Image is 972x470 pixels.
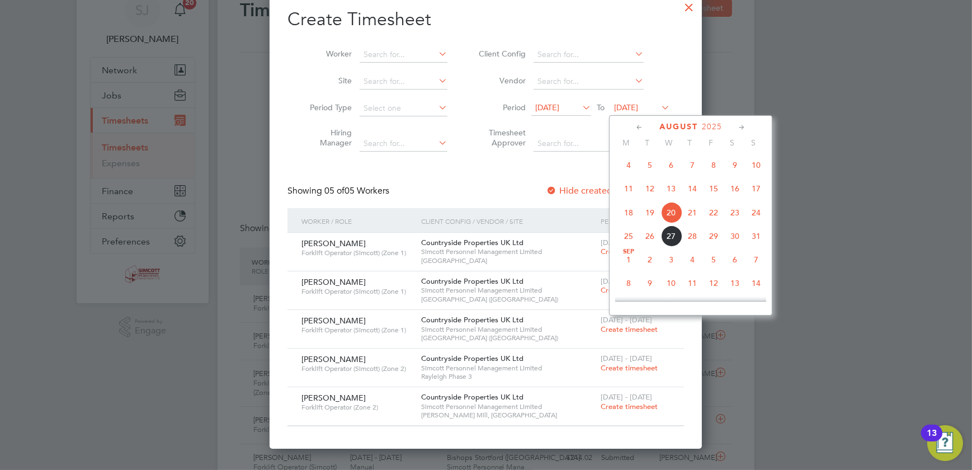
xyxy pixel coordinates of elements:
[682,225,703,247] span: 28
[745,154,767,176] span: 10
[703,225,724,247] span: 29
[660,202,682,223] span: 20
[421,286,595,295] span: Simcott Personnel Management Limited
[724,202,745,223] span: 23
[421,325,595,334] span: Simcott Personnel Management Limited
[636,138,658,148] span: T
[618,202,639,223] span: 18
[421,238,523,247] span: Countryside Properties UK Ltd
[682,154,703,176] span: 7
[724,178,745,199] span: 16
[421,372,595,381] span: Rayleigh Phase 3
[601,315,652,325] span: [DATE] - [DATE]
[324,185,345,196] span: 05 of
[618,154,639,176] span: 4
[660,154,682,176] span: 6
[299,208,418,234] div: Worker / Role
[660,225,682,247] span: 27
[601,402,658,411] span: Create timesheet
[421,315,523,325] span: Countryside Properties UK Ltd
[745,225,767,247] span: 31
[745,202,767,223] span: 24
[682,272,703,294] span: 11
[660,178,682,199] span: 13
[421,392,523,402] span: Countryside Properties UK Ltd
[301,277,366,287] span: [PERSON_NAME]
[700,138,721,148] span: F
[534,136,644,152] input: Search for...
[927,425,963,461] button: Open Resource Center, 13 new notifications
[421,411,595,420] span: [PERSON_NAME] Mill, [GEOGRAPHIC_DATA]
[598,208,673,234] div: Period
[639,178,660,199] span: 12
[601,325,658,334] span: Create timesheet
[421,354,523,363] span: Countryside Properties UK Ltd
[301,248,413,257] span: Forklift Operator (Simcott) (Zone 1)
[639,249,660,270] span: 2
[475,49,526,59] label: Client Config
[360,136,447,152] input: Search for...
[360,101,447,116] input: Select one
[301,354,366,364] span: [PERSON_NAME]
[614,102,638,112] span: [DATE]
[534,74,644,90] input: Search for...
[287,8,684,31] h2: Create Timesheet
[421,256,595,265] span: [GEOGRAPHIC_DATA]
[743,138,764,148] span: S
[618,249,639,255] span: Sep
[601,354,652,363] span: [DATE] - [DATE]
[703,154,724,176] span: 8
[421,276,523,286] span: Countryside Properties UK Ltd
[301,287,413,296] span: Forklift Operator (Simcott) (Zone 1)
[301,238,366,248] span: [PERSON_NAME]
[301,364,413,373] span: Forklift Operator (Simcott) (Zone 2)
[721,138,743,148] span: S
[601,363,658,373] span: Create timesheet
[639,225,660,247] span: 26
[682,178,703,199] span: 14
[618,272,639,294] span: 8
[301,393,366,403] span: [PERSON_NAME]
[287,185,391,197] div: Showing
[724,225,745,247] span: 30
[660,249,682,270] span: 3
[301,102,352,112] label: Period Type
[927,433,937,448] div: 13
[658,138,679,148] span: W
[418,208,598,234] div: Client Config / Vendor / Site
[301,49,352,59] label: Worker
[703,272,724,294] span: 12
[301,326,413,335] span: Forklift Operator (Simcott) (Zone 1)
[618,225,639,247] span: 25
[639,272,660,294] span: 9
[475,128,526,148] label: Timesheet Approver
[475,76,526,86] label: Vendor
[618,178,639,199] span: 11
[535,102,559,112] span: [DATE]
[593,100,608,115] span: To
[724,272,745,294] span: 13
[601,392,652,402] span: [DATE] - [DATE]
[679,138,700,148] span: T
[601,247,658,256] span: Create timesheet
[702,122,722,131] span: 2025
[421,402,595,411] span: Simcott Personnel Management Limited
[724,249,745,270] span: 6
[639,154,660,176] span: 5
[601,238,652,247] span: [DATE] - [DATE]
[421,333,595,342] span: [GEOGRAPHIC_DATA] ([GEOGRAPHIC_DATA])
[601,285,658,295] span: Create timesheet
[324,185,389,196] span: 05 Workers
[682,202,703,223] span: 21
[745,178,767,199] span: 17
[703,249,724,270] span: 5
[601,276,652,286] span: [DATE] - [DATE]
[703,202,724,223] span: 22
[360,74,447,90] input: Search for...
[660,272,682,294] span: 10
[421,295,595,304] span: [GEOGRAPHIC_DATA] ([GEOGRAPHIC_DATA])
[301,76,352,86] label: Site
[724,154,745,176] span: 9
[301,316,366,326] span: [PERSON_NAME]
[703,178,724,199] span: 15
